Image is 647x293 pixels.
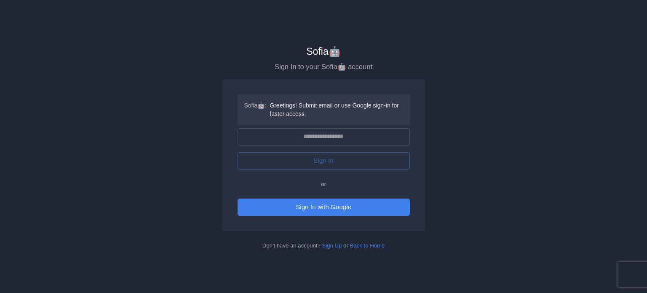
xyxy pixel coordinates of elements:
[322,242,342,249] a: Sign Up
[222,61,425,73] p: Sign In to your Sofia🤖 account
[222,46,425,58] h2: Sofia🤖
[222,241,425,250] div: Don't have an account? or
[350,242,385,249] a: Back to Home
[238,199,410,216] button: Sign In with Google
[244,101,267,118] strong: Sofia🤖 :
[238,180,410,188] div: or
[270,101,403,118] span: Greetings! Submit email or use Google sign-in for faster access.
